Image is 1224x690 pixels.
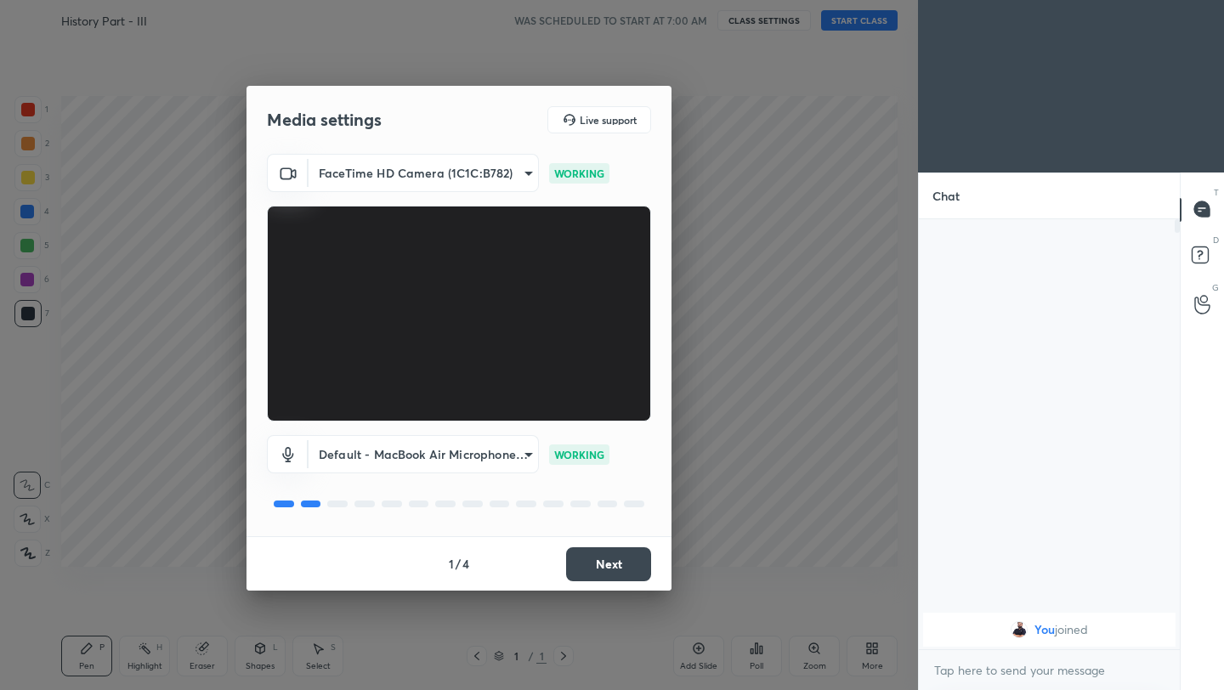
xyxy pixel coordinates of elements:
p: D [1213,234,1219,246]
p: Chat [919,173,973,218]
p: WORKING [554,447,604,462]
div: FaceTime HD Camera (1C1C:B782) [309,435,539,473]
span: joined [1055,623,1088,636]
button: Next [566,547,651,581]
span: You [1034,623,1055,636]
h2: Media settings [267,109,382,131]
h4: / [456,555,461,573]
h4: 4 [462,555,469,573]
div: FaceTime HD Camera (1C1C:B782) [309,154,539,192]
img: 2e1776e2a17a458f8f2ae63657c11f57.jpg [1011,621,1028,638]
p: WORKING [554,166,604,181]
p: T [1214,186,1219,199]
p: G [1212,281,1219,294]
h4: 1 [449,555,454,573]
h5: Live support [580,115,637,125]
div: grid [919,609,1180,650]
